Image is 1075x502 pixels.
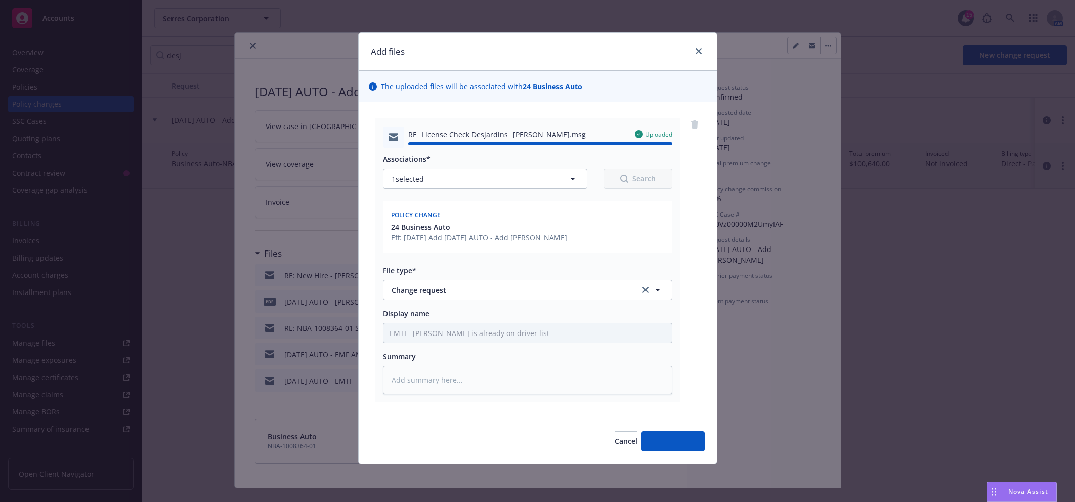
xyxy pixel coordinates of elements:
span: File type* [383,266,416,275]
a: clear selection [639,284,652,296]
input: Add display name here... [383,323,672,343]
span: Summary [383,352,416,361]
button: Change requestclear selection [383,280,672,300]
span: Change request [392,285,626,296]
div: Drag to move [987,482,1000,501]
span: Display name [383,309,429,318]
button: Nova Assist [987,482,1057,502]
span: Nova Assist [1008,487,1048,496]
